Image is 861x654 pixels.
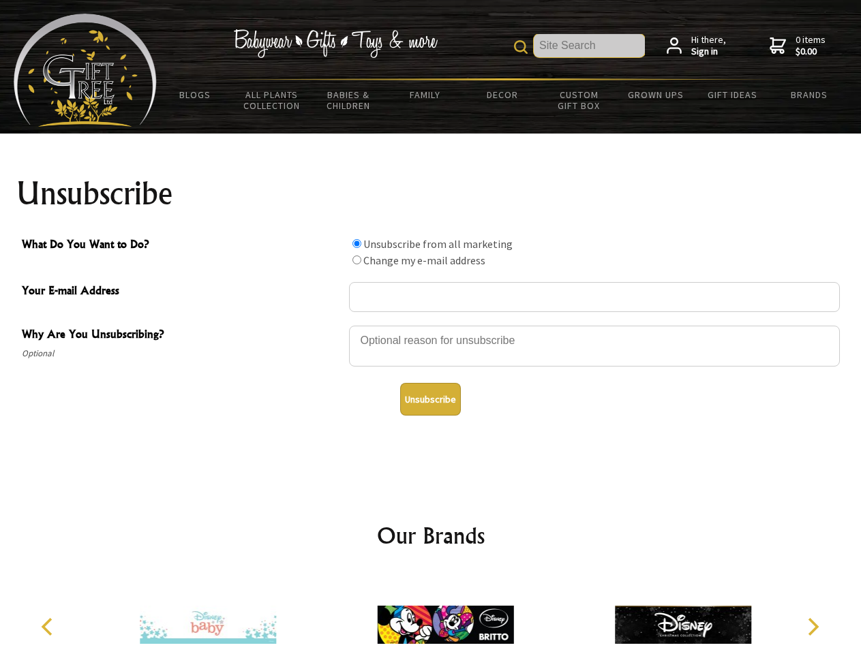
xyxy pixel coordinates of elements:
[157,80,234,109] a: BLOGS
[349,326,840,367] textarea: Why Are You Unsubscribing?
[796,46,826,58] strong: $0.00
[541,80,618,120] a: Custom Gift Box
[27,519,834,552] h2: Our Brands
[400,383,461,416] button: Unsubscribe
[798,612,828,642] button: Next
[363,237,513,251] label: Unsubscribe from all marketing
[617,80,694,109] a: Grown Ups
[34,612,64,642] button: Previous
[464,80,541,109] a: Decor
[667,34,726,58] a: Hi there,Sign in
[22,345,342,362] span: Optional
[14,14,157,127] img: Babyware - Gifts - Toys and more...
[310,80,387,120] a: Babies & Children
[534,34,645,57] input: Site Search
[691,34,726,58] span: Hi there,
[771,80,848,109] a: Brands
[387,80,464,109] a: Family
[22,236,342,255] span: What Do You Want to Do?
[22,326,342,345] span: Why Are You Unsubscribing?
[16,177,845,210] h1: Unsubscribe
[352,255,361,264] input: What Do You Want to Do?
[691,46,726,58] strong: Sign in
[796,33,826,58] span: 0 items
[514,40,528,54] img: product search
[234,80,311,120] a: All Plants Collection
[233,29,438,58] img: Babywear - Gifts - Toys & more
[694,80,771,109] a: Gift Ideas
[22,282,342,302] span: Your E-mail Address
[770,34,826,58] a: 0 items$0.00
[349,282,840,312] input: Your E-mail Address
[352,239,361,248] input: What Do You Want to Do?
[363,253,485,267] label: Change my e-mail address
